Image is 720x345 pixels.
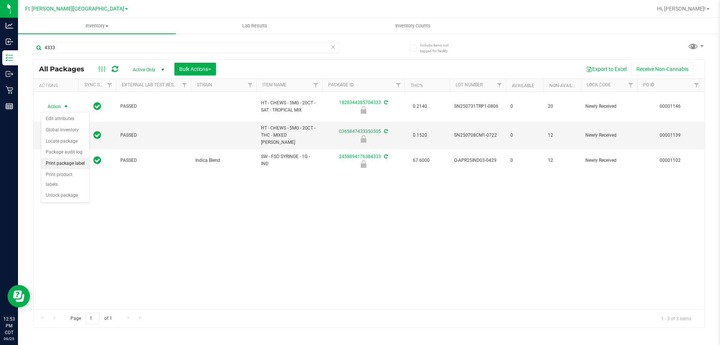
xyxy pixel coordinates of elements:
span: PASSED [120,103,186,110]
button: Receive Non-Cannabis [631,63,693,75]
span: O-APR25IND03-0429 [454,157,501,164]
span: Newly Received [585,157,633,164]
span: 20 [548,103,576,110]
span: Page of 1 [64,313,118,324]
li: Print product labels [41,169,89,190]
a: 00001139 [660,133,681,138]
a: Filter [690,79,703,92]
span: Lab Results [232,23,277,29]
span: 67.6000 [409,155,433,166]
a: Non-Available [549,83,583,88]
span: Sync from Compliance System [383,154,388,159]
span: Hi, [PERSON_NAME]! [657,6,706,12]
li: Unlock package [41,190,89,201]
a: Filter [310,79,322,92]
span: PASSED [120,132,186,139]
p: 09/25 [3,336,15,342]
div: Newly Received [321,135,406,143]
a: Inventory [18,18,176,34]
p: 12:53 PM CDT [3,316,15,336]
a: PO ID [643,82,654,87]
inline-svg: Inbound [6,38,13,45]
a: THC% [411,83,423,88]
a: 00001146 [660,104,681,109]
inline-svg: Inventory [6,54,13,62]
a: Lab Results [176,18,334,34]
input: Search Package ID, Item Name, SKU, Lot or Part Number... [33,42,339,53]
li: Edit attributes [41,113,89,125]
a: Filter [493,79,506,92]
span: HT - CHEWS - 5MG - 20CT - THC - MIXED [PERSON_NAME] [261,125,318,146]
span: SN250731TRP1-0806 [454,103,501,110]
span: All Packages [39,65,92,73]
a: External Lab Test Result [122,82,181,87]
inline-svg: Outbound [6,70,13,78]
a: 1828344385704333 [339,100,381,105]
a: Strain [197,82,212,87]
div: Newly Received [321,106,406,114]
a: Filter [244,79,256,92]
a: Available [512,83,534,88]
a: Sync Status [84,82,113,87]
span: Include items not tagged for facility [420,42,457,54]
span: 12 [548,157,576,164]
a: Filter [392,79,405,92]
span: SN250708CM1-0722 [454,132,501,139]
span: 1 - 3 of 3 items [655,313,697,324]
span: Newly Received [585,132,633,139]
span: Action [41,101,61,112]
span: Indica Blend [195,157,252,164]
inline-svg: Retail [6,86,13,94]
span: 0 [510,132,539,139]
span: Sync from Compliance System [383,100,388,105]
iframe: Resource center [7,285,30,307]
div: Actions [39,83,75,88]
span: 12 [548,132,576,139]
span: Inventory Counts [385,23,441,29]
a: Filter [625,79,637,92]
li: Global inventory [41,125,89,136]
span: 0.1520 [409,130,431,141]
span: Sync from Compliance System [383,129,388,134]
span: Bulk Actions [179,66,211,72]
button: Bulk Actions [174,63,216,75]
inline-svg: Reports [6,102,13,110]
inline-svg: Analytics [6,22,13,29]
span: select [61,101,71,112]
a: 2458894176384333 [339,154,381,159]
a: 0365847433350505 [339,129,381,134]
a: Filter [103,79,116,92]
span: PASSED [120,157,186,164]
span: In Sync [93,130,101,140]
span: 0 [510,103,539,110]
a: Lock Code [587,82,611,87]
div: Newly Received [321,160,406,168]
span: Clear [330,42,336,52]
a: Lot Number [456,82,483,87]
li: Package audit log [41,147,89,158]
button: Export to Excel [581,63,631,75]
span: Inventory [18,23,176,29]
span: In Sync [93,155,101,166]
a: Inventory Counts [334,18,492,34]
span: Newly Received [585,103,633,110]
span: HT - CHEWS - 5MG - 20CT - SAT - TROPICAL MIX [261,99,318,114]
a: Item Name [262,82,286,87]
span: In Sync [93,101,101,111]
span: SW - FSO SYRINGE - 1G - IND [261,153,318,167]
span: 0 [510,157,539,164]
input: 1 [86,313,99,324]
a: 00001102 [660,158,681,163]
li: Print package label [41,158,89,169]
span: Ft [PERSON_NAME][GEOGRAPHIC_DATA] [25,6,124,12]
a: Filter [178,79,191,92]
li: Locate package [41,136,89,147]
span: 0.2140 [409,101,431,112]
a: Package ID [328,82,354,87]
